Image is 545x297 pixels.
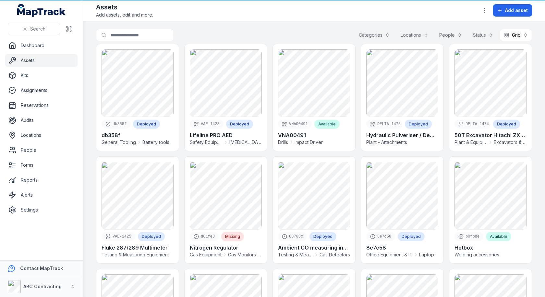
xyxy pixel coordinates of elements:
[396,29,432,41] button: Locations
[5,69,78,82] a: Kits
[5,203,78,216] a: Settings
[17,4,66,17] a: MapTrack
[30,26,45,32] span: Search
[5,129,78,142] a: Locations
[20,265,63,271] strong: Contact MapTrack
[5,99,78,112] a: Reservations
[505,7,528,14] span: Add asset
[23,284,62,289] strong: ABC Contracting
[5,114,78,127] a: Audits
[5,174,78,187] a: Reports
[96,3,153,12] h2: Assets
[5,54,78,67] a: Assets
[493,4,532,17] button: Add asset
[435,29,466,41] button: People
[500,29,532,41] button: Grid
[355,29,394,41] button: Categories
[5,84,78,97] a: Assignments
[96,12,153,18] span: Add assets, edit and more.
[5,144,78,157] a: People
[469,29,497,41] button: Status
[5,159,78,172] a: Forms
[8,23,60,35] button: Search
[5,39,78,52] a: Dashboard
[5,188,78,201] a: Alerts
